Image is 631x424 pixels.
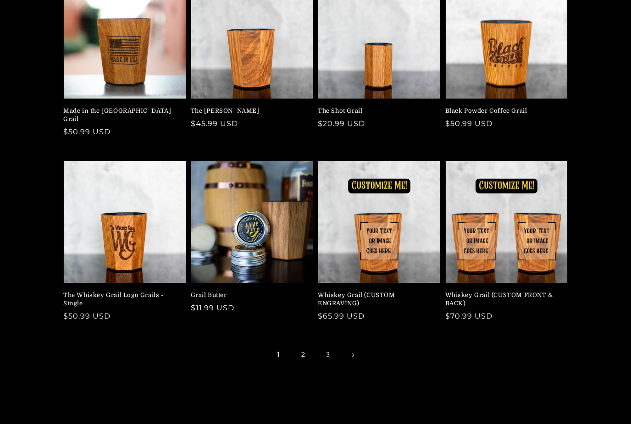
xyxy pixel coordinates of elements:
a: Whiskey Grail (CUSTOM ENGRAVING) [318,291,435,308]
a: Made in the [GEOGRAPHIC_DATA] Grail [63,107,181,123]
a: Page 2 [293,345,313,365]
a: The Shot Grail [318,107,435,115]
a: Page 3 [318,345,338,365]
a: The [PERSON_NAME] [191,107,308,115]
a: Black Powder Coffee Grail [445,107,563,115]
span: Page 1 [268,345,288,365]
a: The Whiskey Grail Logo Grails - Single [63,291,181,308]
a: Whiskey Grail (CUSTOM FRONT & BACK) [445,291,563,308]
nav: Pagination [63,345,568,365]
a: Grail Butter [191,291,308,299]
a: Next page [343,345,363,365]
